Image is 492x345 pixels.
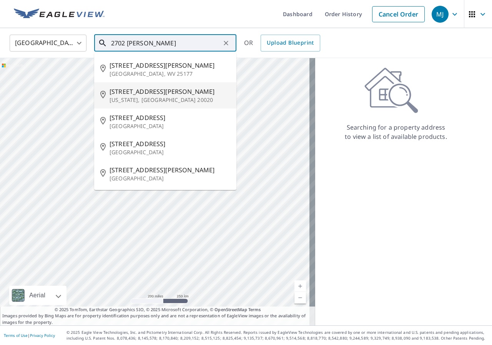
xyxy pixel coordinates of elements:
span: [STREET_ADDRESS] [110,139,230,148]
div: Aerial [9,286,66,305]
button: Clear [221,38,231,48]
a: Terms of Use [4,333,28,338]
p: [GEOGRAPHIC_DATA] [110,148,230,156]
input: Search by address or latitude-longitude [111,32,221,54]
a: Terms [248,307,261,312]
a: Privacy Policy [30,333,55,338]
span: © 2025 TomTom, Earthstar Geographics SIO, © 2025 Microsoft Corporation, © [55,307,261,313]
span: Upload Blueprint [267,38,314,48]
div: Aerial [27,286,48,305]
div: OR [244,35,320,52]
span: [STREET_ADDRESS] [110,113,230,122]
p: [GEOGRAPHIC_DATA] [110,175,230,182]
a: Cancel Order [372,6,425,22]
a: OpenStreetMap [214,307,247,312]
div: [GEOGRAPHIC_DATA] [10,32,86,54]
span: [STREET_ADDRESS][PERSON_NAME] [110,61,230,70]
a: Current Level 5, Zoom In [294,280,306,292]
span: [STREET_ADDRESS][PERSON_NAME] [110,165,230,175]
a: Upload Blueprint [261,35,320,52]
a: Current Level 5, Zoom Out [294,292,306,303]
div: MJ [432,6,449,23]
img: EV Logo [14,8,105,20]
p: [GEOGRAPHIC_DATA] [110,122,230,130]
p: © 2025 Eagle View Technologies, Inc. and Pictometry International Corp. All Rights Reserved. Repo... [66,330,488,341]
p: | [4,333,55,338]
p: Searching for a property address to view a list of available products. [344,123,447,141]
span: [STREET_ADDRESS][PERSON_NAME] [110,87,230,96]
p: [GEOGRAPHIC_DATA], WV 25177 [110,70,230,78]
p: [US_STATE], [GEOGRAPHIC_DATA] 20020 [110,96,230,104]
